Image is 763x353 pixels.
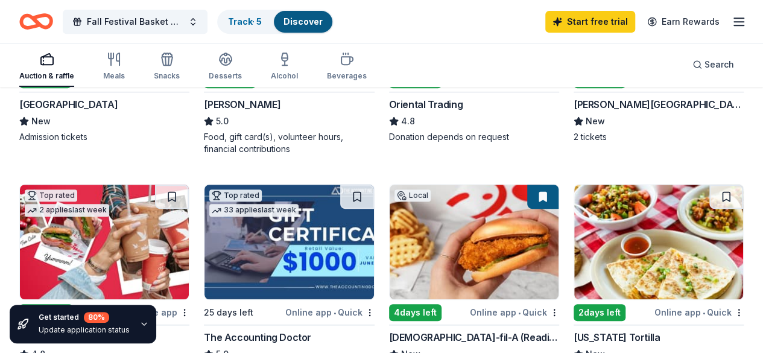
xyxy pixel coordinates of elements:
div: Snacks [154,71,180,81]
div: Online app Quick [285,305,375,320]
div: Beverages [327,71,367,81]
div: Online app Quick [470,305,559,320]
div: Food, gift card(s), volunteer hours, financial contributions [204,131,374,155]
a: Home [19,7,53,36]
div: [GEOGRAPHIC_DATA] [19,97,118,112]
div: The Accounting Doctor [204,330,311,345]
div: Auction & raffle [19,71,74,81]
span: • [518,308,521,317]
span: New [586,114,605,129]
a: Earn Rewards [640,11,727,33]
span: • [703,308,705,317]
button: Desserts [209,47,242,87]
div: Update application status [39,325,130,335]
a: Discover [283,16,323,27]
div: 80 % [84,312,109,323]
button: Alcohol [271,47,298,87]
button: Search [683,52,744,77]
div: Donation depends on request [389,131,559,143]
div: 33 applies last week [209,204,299,217]
div: Get started [39,312,130,323]
div: Oriental Trading [389,97,463,112]
div: [US_STATE] Tortilla [574,330,660,345]
span: 5.0 [216,114,229,129]
span: Search [704,57,734,72]
div: [DEMOGRAPHIC_DATA]-fil-A (Reading) [389,330,559,345]
div: 2 applies last week [25,204,109,217]
a: Track· 5 [228,16,262,27]
div: Meals [103,71,125,81]
div: Local [394,189,431,202]
button: Meals [103,47,125,87]
span: • [334,308,336,317]
div: Desserts [209,71,242,81]
div: 2 tickets [574,131,744,143]
span: Fall Festival Basket Raffle [87,14,183,29]
button: Fall Festival Basket Raffle [63,10,207,34]
div: [PERSON_NAME] [204,97,280,112]
button: Snacks [154,47,180,87]
div: 4 days left [389,304,442,321]
img: Image for The Accounting Doctor [204,185,373,299]
div: [PERSON_NAME][GEOGRAPHIC_DATA] [574,97,744,112]
span: 4.8 [401,114,415,129]
div: 25 days left [204,305,253,320]
img: Image for Chick-fil-A (Reading) [390,185,559,299]
img: Image for Wawa Foundation [20,185,189,299]
div: Online app Quick [654,305,744,320]
img: Image for California Tortilla [574,185,743,299]
div: Top rated [25,189,77,202]
div: Admission tickets [19,131,189,143]
button: Auction & raffle [19,47,74,87]
button: Beverages [327,47,367,87]
span: New [31,114,51,129]
div: 2 days left [574,304,625,321]
div: Alcohol [271,71,298,81]
div: Top rated [209,189,262,202]
button: Track· 5Discover [217,10,334,34]
a: Start free trial [545,11,635,33]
